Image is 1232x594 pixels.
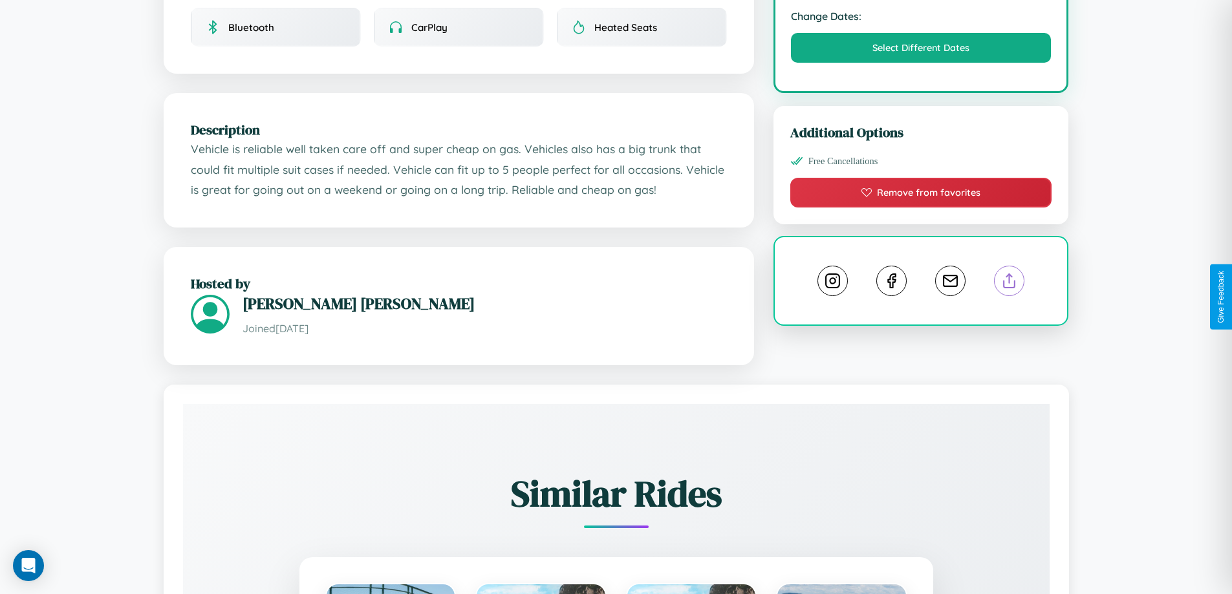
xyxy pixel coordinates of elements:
h2: Similar Rides [228,469,1004,518]
strong: Change Dates: [791,10,1052,23]
span: Bluetooth [228,21,274,34]
h3: [PERSON_NAME] [PERSON_NAME] [243,293,727,314]
h2: Hosted by [191,274,727,293]
p: Vehicle is reliable well taken care off and super cheap on gas. Vehicles also has a big trunk tha... [191,139,727,200]
h2: Description [191,120,727,139]
button: Remove from favorites [790,178,1052,207]
span: Free Cancellations [808,156,878,167]
span: Heated Seats [594,21,657,34]
div: Give Feedback [1216,271,1226,323]
div: Open Intercom Messenger [13,550,44,581]
button: Select Different Dates [791,33,1052,63]
h3: Additional Options [790,123,1052,142]
span: CarPlay [411,21,448,34]
p: Joined [DATE] [243,319,727,338]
